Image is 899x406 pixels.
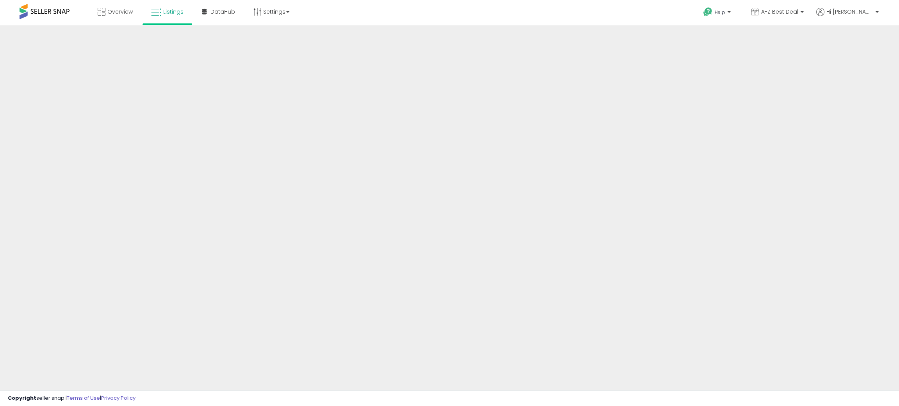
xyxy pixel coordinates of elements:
[715,9,725,16] span: Help
[816,8,879,25] a: Hi [PERSON_NAME]
[697,1,738,25] a: Help
[826,8,873,16] span: Hi [PERSON_NAME]
[703,7,713,17] i: Get Help
[163,8,184,16] span: Listings
[761,8,798,16] span: A-Z Best Deal
[107,8,133,16] span: Overview
[210,8,235,16] span: DataHub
